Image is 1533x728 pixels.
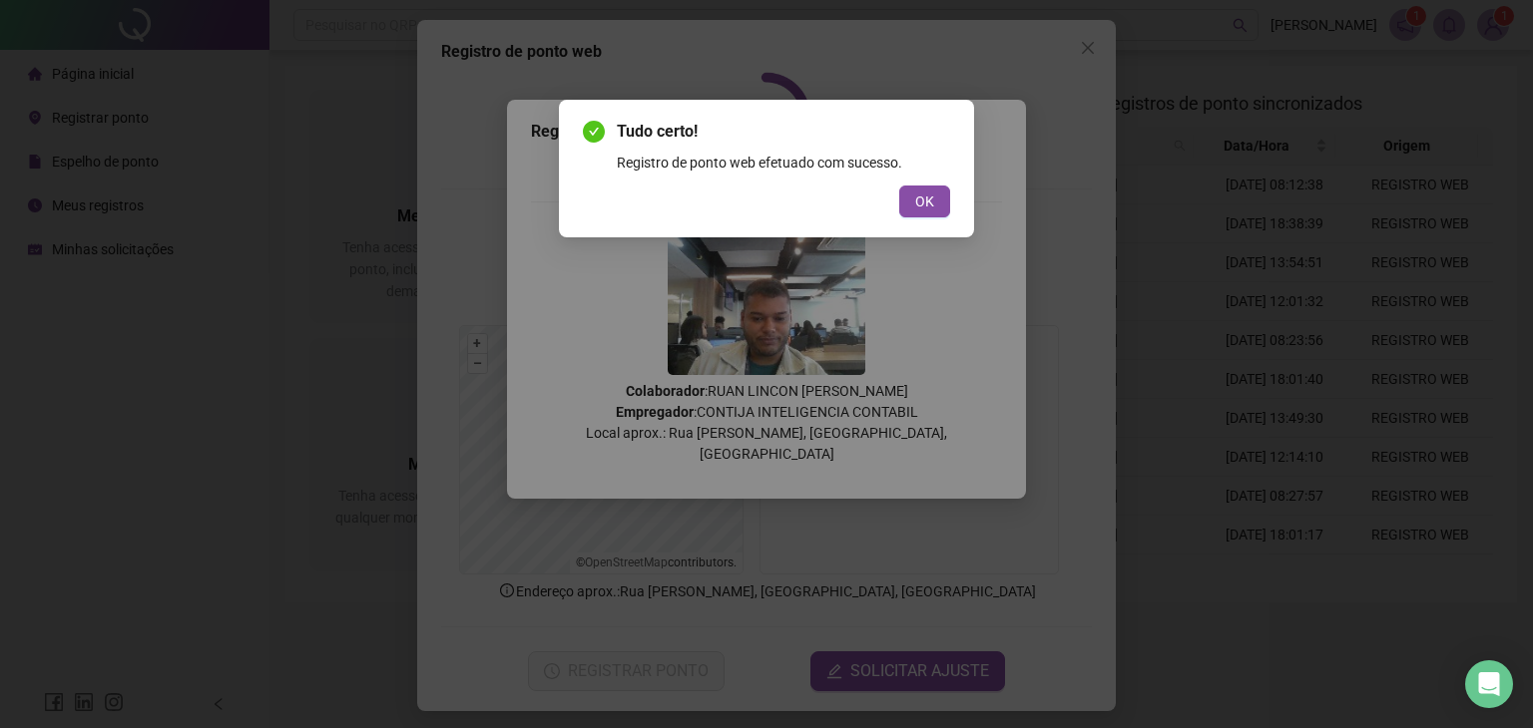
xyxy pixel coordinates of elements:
span: Tudo certo! [617,120,950,144]
div: Open Intercom Messenger [1465,660,1513,708]
button: OK [899,185,950,217]
span: check-circle [583,121,605,143]
div: Registro de ponto web efetuado com sucesso. [617,152,950,174]
span: OK [915,190,934,212]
